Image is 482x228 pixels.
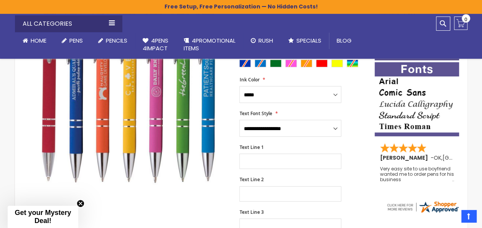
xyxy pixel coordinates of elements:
[316,59,327,67] div: Red
[15,32,54,49] a: Home
[281,32,329,49] a: Specials
[464,16,467,23] span: 0
[8,206,78,228] div: Get your Mystery Deal!Close teaser
[106,36,127,45] span: Pencils
[69,36,83,45] span: Pens
[15,209,71,225] span: Get your Mystery Deal!
[454,17,467,30] a: 0
[15,15,122,32] div: All Categories
[184,36,235,52] span: 4PROMOTIONAL ITEMS
[461,210,476,222] a: Top
[176,32,243,57] a: 4PROMOTIONALITEMS
[380,166,454,183] div: Very easy site to use boyfriend wanted me to order pens for his business
[239,76,259,83] span: Ink Color
[77,200,84,207] button: Close teaser
[337,36,352,45] span: Blog
[434,154,441,162] span: OK
[296,36,321,45] span: Specials
[375,62,459,136] img: font-personalization-examples
[270,59,281,67] div: Green
[386,200,459,214] img: 4pens.com widget logo
[31,36,46,45] span: Home
[380,154,431,162] span: [PERSON_NAME]
[386,209,459,215] a: 4pens.com certificate URL
[329,32,359,49] a: Blog
[135,32,176,57] a: 4Pens4impact
[239,209,263,215] span: Text Line 3
[258,36,273,45] span: Rush
[239,176,263,183] span: Text Line 2
[331,59,343,67] div: Yellow
[54,32,90,49] a: Pens
[239,144,263,150] span: Text Line 1
[143,36,168,52] span: 4Pens 4impact
[239,110,272,117] span: Text Font Style
[243,32,281,49] a: Rush
[90,32,135,49] a: Pencils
